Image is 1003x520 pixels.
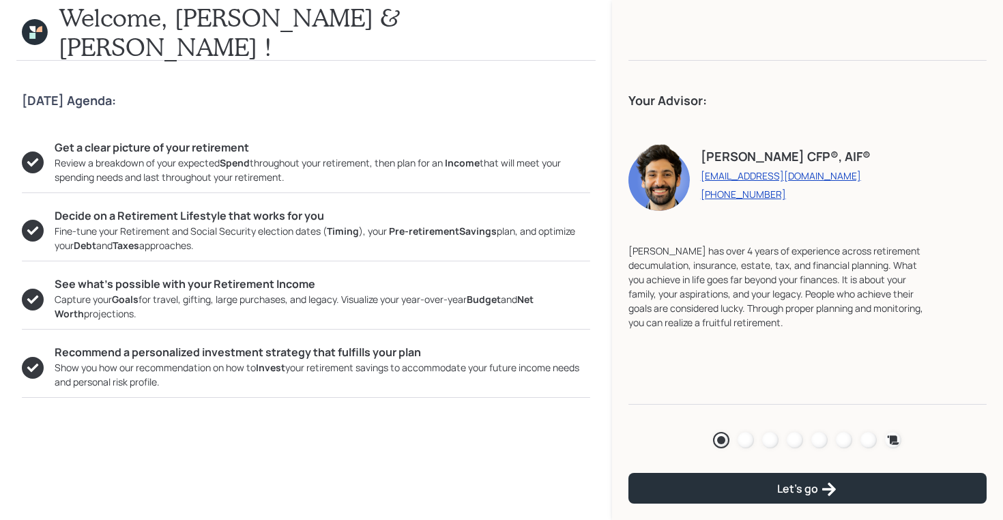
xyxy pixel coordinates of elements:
[55,292,590,321] div: Capture your for travel, gifting, large purchases, and legacy. Visualize your year-over-year and ...
[777,481,837,497] div: Let's go
[55,346,590,359] h5: Recommend a personalized investment strategy that fulfills your plan
[59,3,590,61] h1: Welcome, [PERSON_NAME] & [PERSON_NAME] !
[112,293,139,306] b: Goals
[628,93,987,109] h4: Your Advisor:
[459,225,497,237] b: Savings
[701,188,871,201] a: [PHONE_NUMBER]
[445,156,480,169] b: Income
[701,169,871,182] a: [EMAIL_ADDRESS][DOMAIN_NAME]
[628,473,987,504] button: Let's go
[55,278,590,291] h5: See what’s possible with your Retirement Income
[467,293,501,306] b: Budget
[55,156,590,184] div: Review a breakdown of your expected throughout your retirement, then plan for an that will meet y...
[701,149,871,164] h4: [PERSON_NAME] CFP®, AIF®
[22,93,590,109] h4: [DATE] Agenda:
[55,293,534,320] b: Net Worth
[628,143,690,211] img: eric-schwartz-headshot.png
[327,225,359,237] b: Timing
[628,244,932,330] div: [PERSON_NAME] has over 4 years of experience across retirement decumulation, insurance, estate, t...
[55,210,590,222] h5: Decide on a Retirement Lifestyle that works for you
[74,239,96,252] b: Debt
[256,361,285,374] b: Invest
[220,156,250,169] b: Spend
[55,360,590,389] div: Show you how our recommendation on how to your retirement savings to accommodate your future inco...
[389,225,459,237] b: Pre-retirement
[55,141,590,154] h5: Get a clear picture of your retirement
[113,239,139,252] b: Taxes
[55,224,590,252] div: Fine-tune your Retirement and Social Security election dates ( ), your plan, and optimize your an...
